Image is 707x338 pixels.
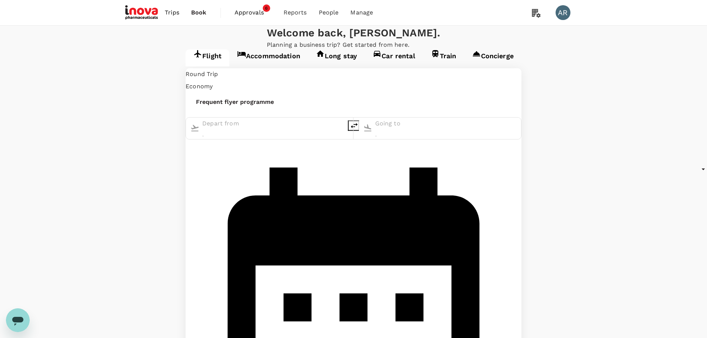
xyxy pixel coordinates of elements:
[186,93,284,111] button: Frequent flyer programme
[202,118,344,130] input: Depart from
[284,8,307,17] span: Reports
[556,5,570,20] div: AR
[375,118,517,130] input: Going to
[202,135,204,137] button: Open
[235,8,272,17] span: Approvals
[186,81,530,93] div: Economy
[165,8,179,17] span: Trips
[267,26,440,40] div: Welcome back , [PERSON_NAME] .
[365,49,423,66] a: Car rental
[229,49,308,66] a: Accommodation
[319,8,339,17] span: People
[196,99,274,105] p: Frequent flyer programme
[186,49,229,66] a: Flight
[375,135,377,137] button: Open
[6,308,30,332] iframe: Button to launch messaging window
[125,4,159,21] img: iNova Pharmaceuticals
[186,68,530,81] div: Round Trip
[191,8,207,17] span: Book
[350,8,373,17] span: Manage
[423,49,464,66] a: Train
[308,49,365,66] a: Long stay
[267,40,440,49] p: Planning a business trip? Get started from here.
[348,120,359,131] button: delete
[263,4,270,12] span: 6
[464,49,521,66] a: Concierge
